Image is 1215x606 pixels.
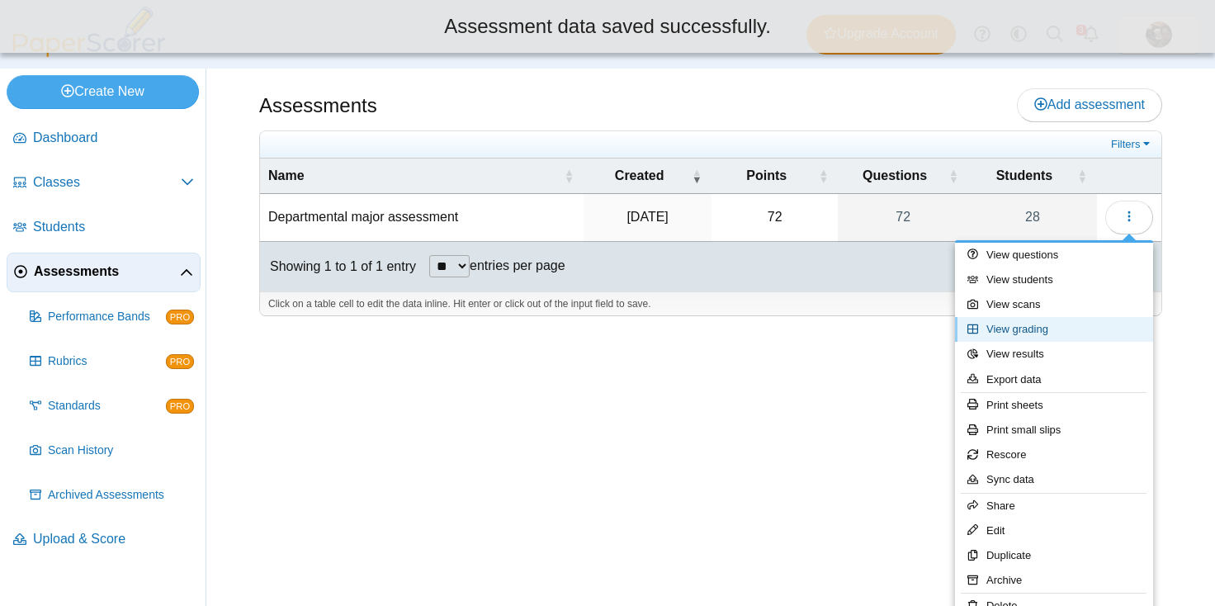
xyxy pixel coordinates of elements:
[955,518,1153,543] a: Edit
[23,386,201,426] a: Standards PRO
[48,443,194,459] span: Scan History
[746,168,787,182] span: Points
[268,168,305,182] span: Name
[12,12,1203,40] div: Assessment data saved successfully.
[948,159,958,193] span: Questions : Activate to sort
[955,443,1153,467] a: Rescore
[1034,97,1145,111] span: Add assessment
[818,159,828,193] span: Points : Activate to sort
[7,119,201,159] a: Dashboard
[48,487,194,504] span: Archived Assessments
[23,342,201,381] a: Rubrics PRO
[955,568,1153,593] a: Archive
[7,520,201,560] a: Upload & Score
[166,354,194,369] span: PRO
[470,258,565,272] label: entries per page
[48,353,166,370] span: Rubrics
[955,243,1153,267] a: View questions
[1017,88,1162,121] a: Add assessment
[955,467,1153,492] a: Sync data
[968,194,1097,240] a: 28
[7,163,201,203] a: Classes
[955,342,1153,367] a: View results
[166,399,194,414] span: PRO
[838,194,967,240] a: 72
[34,263,180,281] span: Assessments
[955,418,1153,443] a: Print small slips
[7,45,172,59] a: PaperScorer
[23,476,201,515] a: Archived Assessments
[1107,136,1157,153] a: Filters
[259,92,377,120] h1: Assessments
[712,194,838,241] td: 72
[7,253,201,292] a: Assessments
[260,194,584,241] td: Departmental major assessment
[260,291,1161,316] div: Click on a table cell to edit the data inline. Hit enter or click out of the input field to save.
[166,310,194,324] span: PRO
[692,159,702,193] span: Created : Activate to remove sorting
[23,431,201,471] a: Scan History
[1077,159,1087,193] span: Students : Activate to sort
[955,292,1153,317] a: View scans
[33,530,194,548] span: Upload & Score
[955,494,1153,518] a: Share
[626,210,668,224] time: Aug 26, 2025 at 2:16 PM
[7,75,199,108] a: Create New
[48,398,166,414] span: Standards
[955,317,1153,342] a: View grading
[955,367,1153,392] a: Export data
[33,218,194,236] span: Students
[33,173,181,192] span: Classes
[955,393,1153,418] a: Print sheets
[564,159,574,193] span: Name : Activate to sort
[863,168,927,182] span: Questions
[955,267,1153,292] a: View students
[33,129,194,147] span: Dashboard
[615,168,664,182] span: Created
[996,168,1052,182] span: Students
[7,208,201,248] a: Students
[955,543,1153,568] a: Duplicate
[260,242,416,291] div: Showing 1 to 1 of 1 entry
[23,297,201,337] a: Performance Bands PRO
[48,309,166,325] span: Performance Bands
